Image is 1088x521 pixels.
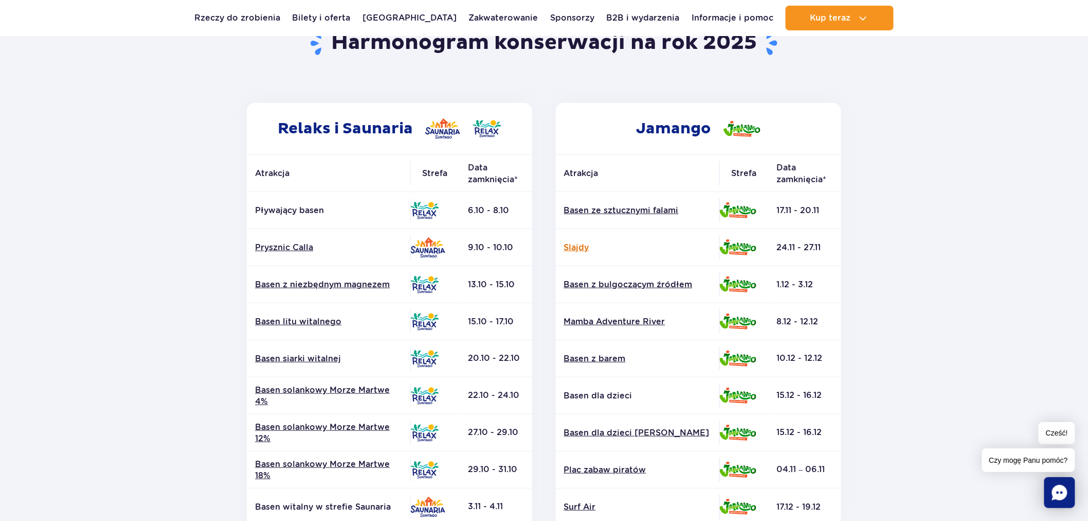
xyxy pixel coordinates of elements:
font: 13.10 - 15.10 [468,280,515,289]
font: Strefa [423,168,448,178]
font: Strefa [731,168,756,178]
font: Czy mogę Panu pomóc? [989,456,1068,464]
a: Basen solankowy Morze Martwe 12% [255,422,402,444]
a: Basen siarki witalnej [255,353,402,364]
font: 9.10 - 10.10 [468,242,513,252]
img: Jamango [719,314,756,329]
a: Basen solankowy Morze Martwe 4% [255,385,402,407]
a: Plac zabaw piratów [564,464,711,476]
img: Zrelaksować się [410,387,439,405]
font: Zakwaterowanie [469,13,538,23]
font: 10.12 - 12.12 [777,354,823,363]
font: Atrakcja [564,168,599,178]
img: Jamango [719,276,756,292]
font: Rzeczy do zrobienia [194,13,280,23]
a: Basen z niezbędnym magnezem [255,279,402,290]
img: Zrelaksować się [410,424,439,442]
font: [GEOGRAPHIC_DATA] [362,13,457,23]
font: Basen litu witalnego [255,317,341,326]
a: Basen solankowy Morze Martwe 18% [255,459,402,481]
font: Basen witalny w strefie Saunaria [255,502,391,512]
font: Data zamknięcia* [468,163,518,184]
font: Basen solankowy Morze Martwe 18% [255,459,390,480]
font: Prysznic Calla [255,242,313,252]
font: 17.12 - 19.12 [777,502,821,512]
div: Pogawędzić [1044,477,1075,508]
font: Basen z niezbędnym magnezem [255,280,390,289]
font: Basen solankowy Morze Martwe 12% [255,422,390,443]
font: 20.10 - 22.10 [468,354,520,363]
a: Basen dla dzieci [PERSON_NAME] [564,427,711,439]
font: Bilety i oferta [293,13,351,23]
img: Zrelaksować się [410,202,439,219]
a: Basen litu witalnego [255,316,402,327]
a: Zakwaterowanie [469,6,538,30]
font: Basen dla dzieci [PERSON_NAME] [564,428,710,438]
img: Jamango [719,202,756,218]
a: Sponsorzy [550,6,594,30]
img: Jamango [719,499,756,515]
font: Basen ze sztucznymi falami [564,205,679,215]
a: Informacje i pomoc [692,6,773,30]
img: Zrelaksować się [410,350,439,368]
font: Basen siarki witalnej [255,354,341,363]
font: 22.10 - 24.10 [468,391,519,401]
button: Kup teraz [786,6,894,30]
font: 24.11 - 27.11 [777,242,821,252]
font: Mamba Adventure River [564,317,665,326]
font: Plac zabaw piratów [564,465,646,475]
img: Zrelaksować się [410,461,439,479]
font: 8.12 - 12.12 [777,317,819,326]
a: Rzeczy do zrobienia [194,6,280,30]
font: B2B i wydarzenia [607,13,680,23]
a: Basen ze sztucznymi falami [564,205,711,216]
img: Saunaria [410,237,445,258]
font: 29.10 - 31.10 [468,465,517,475]
font: Sponsorzy [550,13,594,23]
font: Harmonogram konserwacji na rok 2025 [331,30,757,56]
a: Basen z bulgoczącym źródłem [564,279,711,290]
img: Jamango [719,351,756,367]
font: Slajdy [564,242,589,252]
font: 15.10 - 17.10 [468,317,514,326]
font: 04.11 – 06.11 [777,465,825,475]
font: 6.10 - 8.10 [468,205,509,215]
font: Data zamknięcia* [777,163,827,184]
img: Saunaria [410,497,445,517]
a: [GEOGRAPHIC_DATA] [362,6,457,30]
img: Jamango [719,462,756,478]
img: Zrelaksować się [410,276,439,293]
img: Jamango [719,425,756,441]
font: 15.12 - 16.12 [777,391,822,401]
img: Jamango [719,239,756,255]
a: Mamba Adventure River [564,316,711,327]
font: Surf Air [564,502,596,512]
a: Slajdy [564,242,711,253]
font: Jamango [637,119,711,138]
font: 15.12 - 16.12 [777,428,822,438]
font: 27.10 - 29.10 [468,428,518,438]
img: Zrelaksować się [473,120,501,137]
font: Atrakcja [255,168,289,178]
img: Saunaria [425,118,460,139]
font: Informacje i pomoc [692,13,773,23]
a: Surf Air [564,501,711,513]
a: B2B i wydarzenia [607,6,680,30]
font: Basen z barem [564,354,626,363]
img: Jamango [723,121,760,137]
font: 3.11 - 4.11 [468,502,503,512]
font: 17.11 - 20.11 [777,205,820,215]
a: Bilety i oferta [293,6,351,30]
font: 1.12 - 3.12 [777,280,813,289]
font: Relaks i Saunaria [278,119,413,138]
font: Pływający basen [255,205,324,215]
img: Jamango [719,388,756,404]
font: Cześć! [1046,429,1068,437]
font: Basen solankowy Morze Martwe 4% [255,385,390,406]
img: Zrelaksować się [410,313,439,331]
a: Prysznic Calla [255,242,402,253]
font: Basen z bulgoczącym źródłem [564,280,693,289]
a: Basen z barem [564,353,711,364]
font: Basen dla dzieci [564,391,632,401]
